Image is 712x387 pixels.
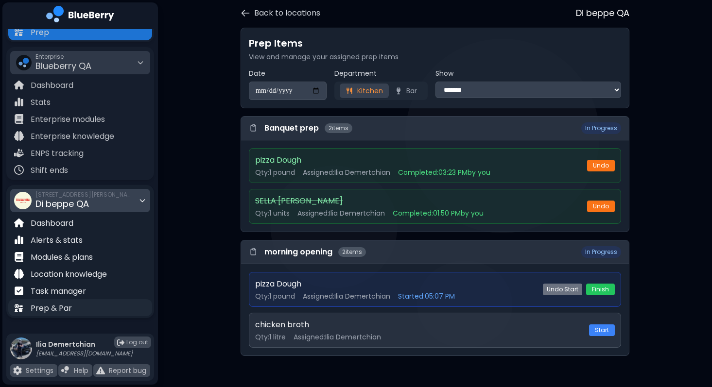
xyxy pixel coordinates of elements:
button: Back to locations [241,7,320,19]
img: file icon [14,27,24,37]
p: Location knowledge [31,269,107,280]
span: Completed: 03:23 PM by you [398,168,490,177]
span: Assigned: Ilia Demertchian [297,209,385,218]
h1: Prep Items [249,36,621,50]
p: ENPS tracking [31,148,84,159]
p: Stats [31,97,51,108]
h3: Banquet prep [264,122,319,134]
img: file icon [14,303,24,313]
span: Completed: 01:50 PM by you [393,209,484,218]
img: profile photo [10,337,32,359]
p: Enterprise modules [31,114,105,125]
p: pizza Dough [255,154,301,166]
p: Dashboard [31,80,73,91]
img: company thumbnail [14,192,32,209]
button: Finish [586,284,615,295]
span: Assigned: Ilia Demertchian [294,333,381,341]
img: file icon [14,97,24,107]
button: Bar [389,84,423,98]
img: file icon [13,366,22,375]
img: company thumbnail [16,55,32,70]
p: Prep [31,27,49,38]
span: Started: 05:07 PM [398,292,455,301]
label: Department [334,69,428,78]
img: file icon [14,131,24,141]
span: 2 items [325,123,352,133]
span: Log out [126,338,148,346]
span: 2 items [338,247,366,257]
img: file icon [14,252,24,262]
img: file icon [14,148,24,158]
span: In Progress [581,122,621,134]
span: Enterprise [35,53,91,61]
p: Dashboard [31,218,73,229]
p: Di beppe QA [576,6,629,20]
h3: morning opening [264,246,332,258]
p: Prep & Par [31,303,72,314]
p: Enterprise knowledge [31,131,114,142]
span: Qty: 1 litre [255,333,286,341]
img: file icon [14,218,24,228]
span: Assigned: Ilia Demertchian [303,168,390,177]
img: file icon [14,269,24,279]
img: file icon [14,286,24,296]
span: Blueberry QA [35,60,91,72]
p: Alerts & stats [31,235,83,246]
label: Date [249,69,327,78]
button: Undo [587,201,615,212]
p: Report bug [109,366,146,375]
span: Qty: 1 pound [255,168,295,177]
span: In Progress [581,246,621,258]
p: Settings [26,366,53,375]
p: Ilia Demertchian [36,340,133,349]
img: file icon [14,114,24,124]
img: company logo [46,6,114,26]
p: Help [74,366,88,375]
span: Qty: 1 pound [255,292,295,301]
p: chicken broth [255,319,309,331]
p: Modules & plans [31,252,93,263]
img: file icon [61,366,70,375]
p: Shift ends [31,165,68,176]
button: Undo Start [543,284,582,295]
p: [EMAIL_ADDRESS][DOMAIN_NAME] [36,350,133,357]
button: Kitchen [340,84,389,98]
span: Qty: 1 units [255,209,290,218]
p: Task manager [31,286,86,297]
p: SELLA [PERSON_NAME] [255,195,343,207]
img: file icon [14,80,24,90]
span: [STREET_ADDRESS][PERSON_NAME] [35,191,133,199]
span: Di beppe QA [35,198,89,210]
img: file icon [14,235,24,245]
span: Assigned: Ilia Demertchian [303,292,390,301]
button: Start [589,324,615,336]
img: logout [117,339,124,346]
img: file icon [96,366,105,375]
p: View and manage your assigned prep items [249,52,621,61]
p: pizza Dough [255,278,301,290]
img: file icon [14,165,24,175]
button: Undo [587,160,615,171]
label: Show [435,69,621,78]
